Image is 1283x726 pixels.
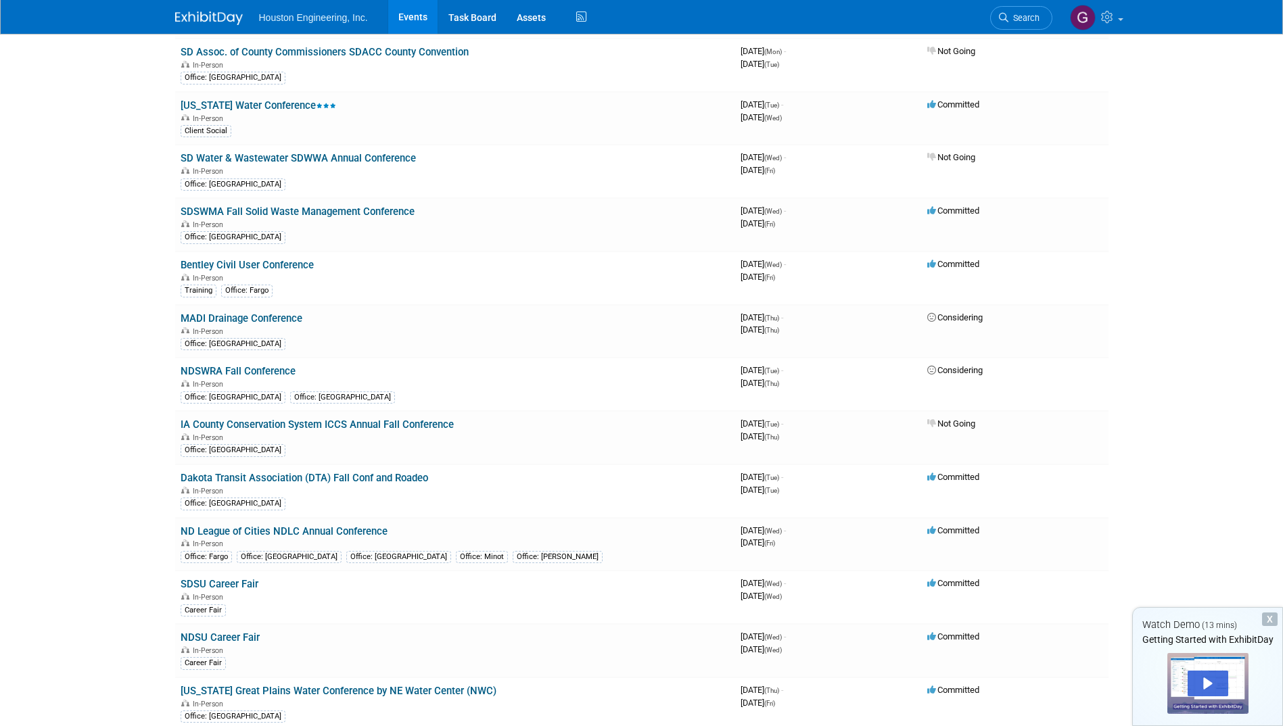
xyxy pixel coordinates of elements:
a: [US_STATE] Water Conference [181,99,336,112]
div: Office: [GEOGRAPHIC_DATA] [290,391,395,404]
span: [DATE] [741,418,783,429]
span: - [781,418,783,429]
div: Office: [GEOGRAPHIC_DATA] [237,551,342,563]
span: (Tue) [764,101,779,109]
span: - [784,205,786,216]
img: Garrett Krom [1070,5,1096,30]
span: (Wed) [764,154,782,162]
div: Office: [GEOGRAPHIC_DATA] [181,178,285,191]
img: In-Person Event [181,433,189,440]
span: (Fri) [764,167,775,174]
span: [DATE] [741,312,783,322]
span: [DATE] [741,485,779,495]
div: Dismiss [1262,612,1278,626]
span: Committed [927,99,979,110]
div: Office: [GEOGRAPHIC_DATA] [181,498,285,510]
span: (Fri) [764,274,775,281]
div: Career Fair [181,604,226,616]
img: In-Person Event [181,539,189,546]
div: Office: [GEOGRAPHIC_DATA] [181,444,285,456]
span: (Wed) [764,527,782,535]
span: In-Person [193,61,227,70]
span: Committed [927,578,979,588]
div: Office: [GEOGRAPHIC_DATA] [181,231,285,243]
span: In-Person [193,593,227,602]
span: In-Person [193,487,227,495]
span: - [784,525,786,535]
a: SD Assoc. of County Commissioners SDACC County Convention [181,46,469,58]
img: In-Person Event [181,220,189,227]
span: - [781,472,783,482]
div: Office: [GEOGRAPHIC_DATA] [181,72,285,84]
div: Office: [GEOGRAPHIC_DATA] [346,551,451,563]
span: (Thu) [764,326,779,334]
span: In-Person [193,433,227,442]
img: In-Person Event [181,700,189,706]
span: Committed [927,259,979,269]
span: [DATE] [741,112,782,122]
a: NDSU Career Fair [181,631,260,644]
span: (Wed) [764,208,782,215]
div: Office: [GEOGRAPHIC_DATA] [181,391,285,404]
img: In-Person Event [181,487,189,493]
div: Career Fair [181,657,226,669]
a: Search [990,6,1052,30]
span: - [784,46,786,56]
a: Dakota Transit Association (DTA) Fall Conf and Roadeo [181,472,428,484]
span: (Fri) [764,220,775,228]
span: Committed [927,685,979,695]
span: - [784,631,786,642]
span: - [781,365,783,375]
span: In-Person [193,274,227,283]
span: In-Person [193,700,227,708]
a: ND League of Cities NDLC Annual Conference [181,525,388,537]
a: NDSWRA Fall Conference [181,365,296,377]
span: (Wed) [764,261,782,268]
span: Considering [927,365,983,375]
div: Getting Started with ExhibitDay [1133,633,1282,646]
span: Search [1008,13,1040,23]
img: In-Person Event [181,327,189,334]
span: (Wed) [764,114,782,122]
img: In-Person Event [181,646,189,653]
div: Office: [PERSON_NAME] [513,551,603,563]
span: [DATE] [741,365,783,375]
span: [DATE] [741,165,775,175]
span: (Wed) [764,646,782,654]
span: (Thu) [764,433,779,441]
span: - [784,578,786,588]
span: - [784,152,786,162]
span: - [784,259,786,269]
span: [DATE] [741,272,775,282]
img: In-Person Event [181,114,189,121]
span: [DATE] [741,59,779,69]
div: Office: [GEOGRAPHIC_DATA] [181,338,285,350]
span: [DATE] [741,46,786,56]
span: [DATE] [741,152,786,162]
span: (Tue) [764,367,779,374]
span: In-Person [193,327,227,336]
span: [DATE] [741,525,786,535]
div: Play [1188,671,1228,696]
span: In-Person [193,220,227,229]
a: SDSU Career Fair [181,578,258,590]
span: (13 mins) [1202,621,1237,630]
span: - [781,99,783,110]
span: (Mon) [764,48,782,55]
span: [DATE] [741,631,786,642]
span: Not Going [927,418,975,429]
span: (Tue) [764,474,779,481]
span: [DATE] [741,698,775,708]
img: In-Person Event [181,593,189,600]
span: [DATE] [741,99,783,110]
span: Not Going [927,46,975,56]
span: [DATE] [741,591,782,601]
span: In-Person [193,167,227,176]
span: Committed [927,205,979,216]
span: Committed [927,472,979,482]
span: - [781,312,783,322]
a: [US_STATE] Great Plains Water Conference by NE Water Center (NWC) [181,685,496,697]
span: (Thu) [764,687,779,694]
span: - [781,685,783,695]
span: (Wed) [764,633,782,641]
